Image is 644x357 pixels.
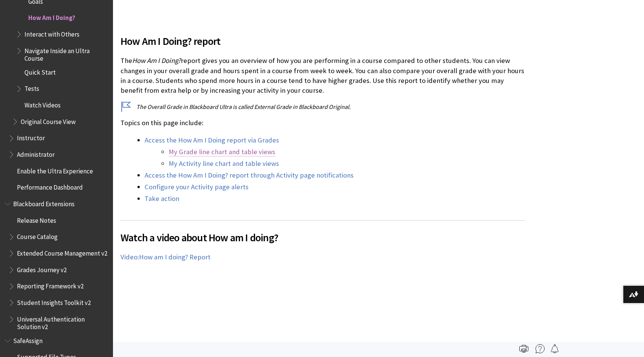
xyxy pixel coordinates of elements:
span: Blackboard Extensions [13,198,75,208]
p: The report gives you an overview of how you are performing in a course compared to other students... [121,56,525,95]
span: How Am I Doing? report [121,33,525,49]
span: SafeAssign [13,334,43,345]
img: Follow this page [550,344,559,353]
a: Configure your Activity page alerts [145,182,249,192]
p: Topics on this page include: [121,118,525,128]
span: How am I doing? Report [139,253,211,261]
span: Quick Start [24,66,56,76]
img: More help [536,344,545,353]
span: Instructor [17,132,45,142]
span: Reporting Framework v2 [17,280,84,290]
span: Grades Journey v2 [17,264,67,274]
span: Extended Course Management v2 [17,247,107,257]
span: Performance Dashboard [17,181,83,192]
a: Access the How Am I Doing? report through Activity page notifications [145,171,354,180]
span: Administrator [17,148,55,158]
span: Course Catalog [17,231,58,241]
span: How Am I Doing? [28,12,75,22]
span: Navigate Inside an Ultra Course [24,44,108,62]
span: Tests [24,83,39,93]
a: Take action [145,194,179,203]
span: Interact with Others [24,28,79,38]
a: Video:How am I doing? Report [121,253,211,262]
a: Access the How Am I Doing report via Grades [145,136,279,145]
span: Original Course View [21,115,76,126]
span: Watch Videos [24,99,61,109]
span: Watch a video about How am I doing? [121,230,525,245]
span: How Am I Doing? [132,56,181,65]
span: Enable the Ultra Experience [17,165,93,175]
nav: Book outline for Blackboard Extensions [5,198,108,331]
span: Universal Authentication Solution v2 [17,313,108,331]
a: My Activity line chart and table views [169,159,279,168]
span: Student Insights Toolkit v2 [17,296,91,306]
p: The Overall Grade in Blackboard Ultra is called External Grade in Blackboard Original. [121,103,525,111]
a: My Grade line chart and table views [169,147,275,156]
span: Release Notes [17,214,56,224]
img: Print [519,344,528,353]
